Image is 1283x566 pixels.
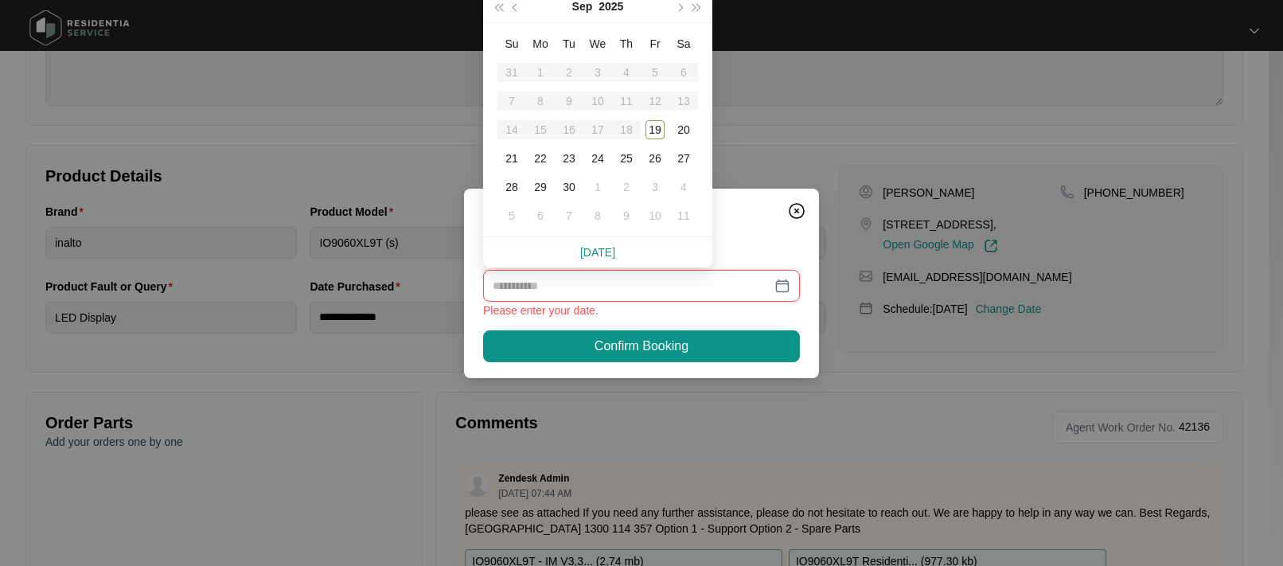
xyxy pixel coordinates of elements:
div: 24 [588,149,607,168]
div: 26 [645,149,665,168]
td: 2025-09-25 [612,144,641,173]
div: 1 [588,178,607,197]
td: 2025-10-10 [641,201,669,230]
td: 2025-09-28 [497,173,526,201]
td: 2025-10-03 [641,173,669,201]
th: Mo [526,29,555,58]
td: 2025-10-09 [612,201,641,230]
img: closeCircle [787,201,806,221]
div: 8 [588,206,607,225]
td: 2025-09-21 [497,144,526,173]
th: Sa [669,29,698,58]
th: Fr [641,29,669,58]
span: Confirm Booking [595,337,688,356]
th: Th [612,29,641,58]
td: 2025-10-01 [583,173,612,201]
div: 2 [617,178,636,197]
div: 6 [531,206,550,225]
div: 21 [502,149,521,168]
a: [DATE] [580,246,615,259]
td: 2025-10-08 [583,201,612,230]
div: 10 [645,206,665,225]
td: 2025-09-22 [526,144,555,173]
td: 2025-10-11 [669,201,698,230]
td: 2025-09-27 [669,144,698,173]
div: 20 [674,120,693,139]
td: 2025-09-24 [583,144,612,173]
div: 7 [560,206,579,225]
td: 2025-09-26 [641,144,669,173]
td: 2025-10-05 [497,201,526,230]
div: 9 [617,206,636,225]
button: Close [784,198,809,224]
div: Please enter your date. [483,302,800,319]
div: 19 [645,120,665,139]
td: 2025-10-07 [555,201,583,230]
div: 29 [531,178,550,197]
div: 11 [674,206,693,225]
th: Tu [555,29,583,58]
div: 27 [674,149,693,168]
div: 28 [502,178,521,197]
div: 25 [617,149,636,168]
div: 5 [502,206,521,225]
input: Date [493,277,771,295]
th: We [583,29,612,58]
th: Su [497,29,526,58]
button: Confirm Booking [483,330,800,362]
td: 2025-10-04 [669,173,698,201]
td: 2025-09-30 [555,173,583,201]
td: 2025-09-20 [669,115,698,144]
td: 2025-09-19 [641,115,669,144]
td: 2025-10-06 [526,201,555,230]
td: 2025-10-02 [612,173,641,201]
div: 4 [674,178,693,197]
div: 3 [645,178,665,197]
td: 2025-09-23 [555,144,583,173]
div: 23 [560,149,579,168]
div: 22 [531,149,550,168]
div: 30 [560,178,579,197]
td: 2025-09-29 [526,173,555,201]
